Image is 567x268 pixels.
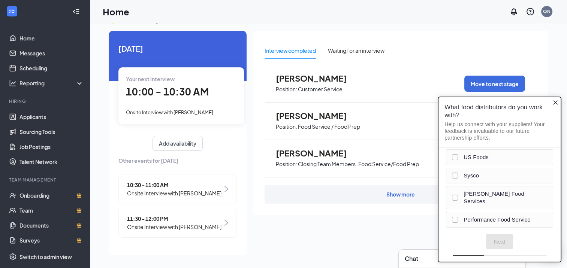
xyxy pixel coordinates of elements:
div: Switch to admin view [19,253,72,261]
p: Customer Service [298,86,343,93]
a: OnboardingCrown [19,188,84,203]
p: Food Service / Food Prep [298,123,360,130]
a: Applicants [19,109,84,124]
div: Show more [386,191,415,198]
span: [DATE] [118,43,237,54]
p: Position: [276,86,297,93]
span: Onsite Interview with [PERSON_NAME] [127,223,221,231]
a: DocumentsCrown [19,218,84,233]
span: [PERSON_NAME] [276,73,358,83]
a: Scheduling [19,61,84,76]
a: Talent Network [19,154,84,169]
span: 10:00 - 10:30 AM [126,85,209,98]
a: SurveysCrown [19,233,84,248]
a: Job Postings [19,139,84,154]
iframe: Sprig User Feedback Dialog [432,91,567,268]
svg: Settings [9,253,16,261]
span: [PERSON_NAME] [276,111,358,121]
div: Hiring [9,98,82,104]
p: Closing Team Members-Food Service/Food Prep [298,161,419,168]
span: Your next interview [126,76,175,82]
h3: Chat [405,255,418,263]
span: Onsite Interview with [PERSON_NAME] [126,109,213,115]
span: [PERSON_NAME] [276,148,358,158]
div: Reporting [19,79,84,87]
span: Onsite Interview with [PERSON_NAME] [127,189,221,197]
a: Messages [19,46,84,61]
p: Position: [276,161,297,168]
svg: Analysis [9,79,16,87]
span: 10:30 - 11:00 AM [127,181,221,189]
svg: Collapse [72,8,80,15]
h1: Home [103,5,129,18]
svg: QuestionInfo [526,7,535,16]
a: TeamCrown [19,203,84,218]
div: Interview completed [265,46,316,55]
div: Waiting for an interview [328,46,384,55]
button: Move to next stage [464,76,525,92]
svg: Notifications [509,7,518,16]
span: 11:30 - 12:00 PM [127,214,221,223]
button: Add availability [153,136,203,151]
div: Team Management [9,177,82,183]
div: QN [543,8,551,15]
a: Home [19,31,84,46]
a: Sourcing Tools [19,124,84,139]
span: Other events for [DATE] [118,156,237,165]
p: Position: [276,123,297,130]
svg: WorkstreamLogo [8,7,16,15]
